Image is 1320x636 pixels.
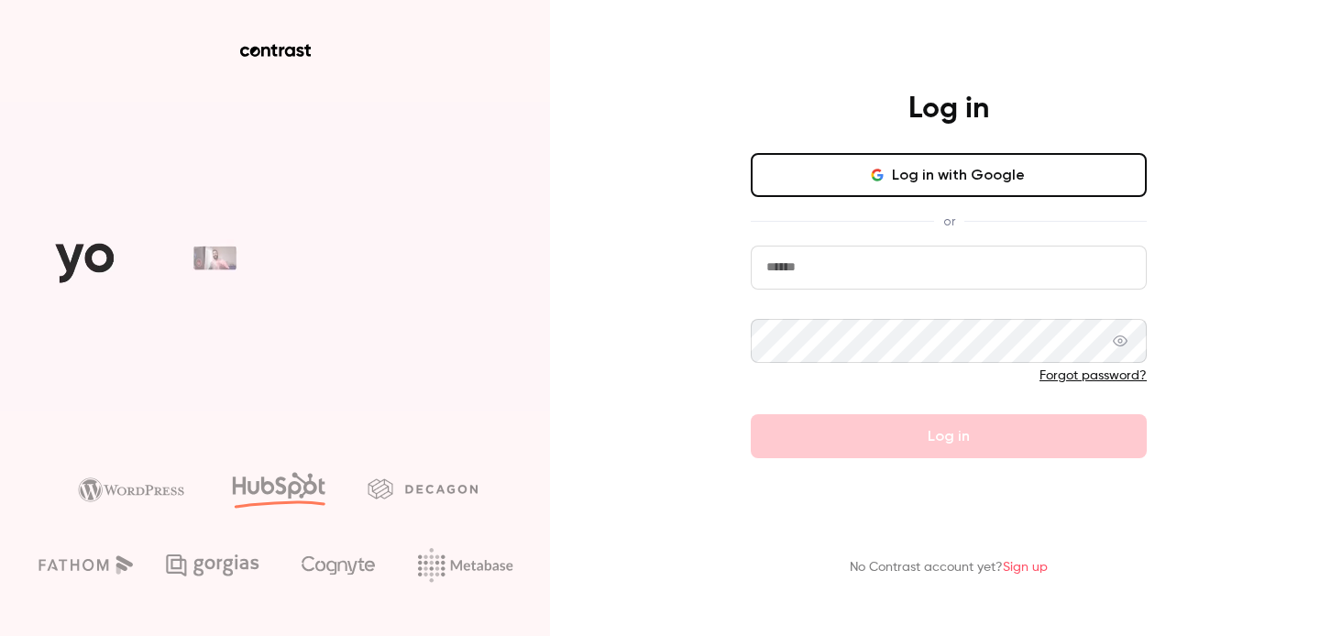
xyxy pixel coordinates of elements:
[850,558,1048,577] p: No Contrast account yet?
[1003,561,1048,574] a: Sign up
[751,153,1147,197] button: Log in with Google
[934,212,964,231] span: or
[908,91,989,127] h4: Log in
[1039,369,1147,382] a: Forgot password?
[368,478,478,499] img: decagon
